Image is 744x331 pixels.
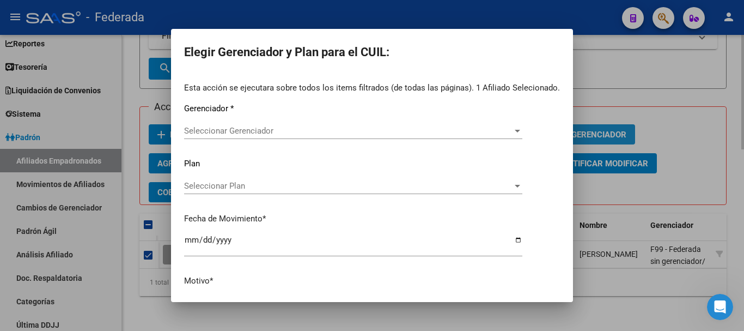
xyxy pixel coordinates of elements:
[184,103,560,115] p: Gerenciador *
[184,126,513,136] span: Seleccionar Gerenciador
[184,82,560,94] p: Esta acción se ejecutara sobre todos los items filtrados (de todas las páginas). 1 Afiliado Selec...
[184,158,560,170] p: Plan
[707,294,733,320] iframe: Intercom live chat
[184,275,560,287] p: Motivo
[184,42,560,63] h2: Elegir Gerenciador y Plan para el CUIL:
[184,181,513,191] span: Seleccionar Plan
[184,213,560,225] p: Fecha de Movimiento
